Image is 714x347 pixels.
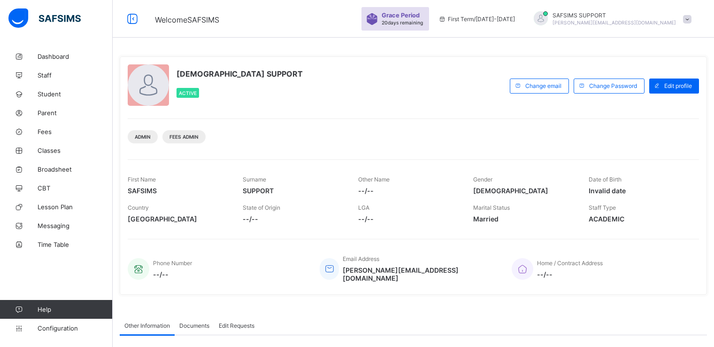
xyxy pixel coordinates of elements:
img: sticker-purple.71386a28dfed39d6af7621340158ba97.svg [366,13,378,25]
span: First Name [128,176,156,183]
span: Parent [38,109,113,117]
span: Fees [38,128,113,135]
span: Change email [525,82,561,89]
span: --/-- [153,270,192,278]
span: Time Table [38,241,113,248]
span: Configuration [38,324,112,332]
span: LGA [358,204,369,211]
span: Active [179,90,197,96]
span: Admin [135,134,151,140]
span: --/-- [243,215,344,223]
span: --/-- [358,187,459,195]
span: ACADEMIC [589,215,690,223]
span: [PERSON_NAME][EMAIL_ADDRESS][DOMAIN_NAME] [553,20,676,25]
span: Staff Type [589,204,616,211]
span: Surname [243,176,266,183]
span: Welcome SAFSIMS [155,15,219,24]
span: Messaging [38,222,113,229]
span: SAFSIMS [128,187,229,195]
span: Broadsheet [38,166,113,173]
span: Edit profile [664,82,692,89]
span: CBT [38,184,113,192]
div: SAFSIMSSUPPORT [524,11,696,27]
span: Country [128,204,149,211]
span: Other Information [124,322,170,329]
span: session/term information [438,16,515,23]
span: Change Password [589,82,637,89]
span: --/-- [358,215,459,223]
span: Date of Birth [589,176,622,183]
span: Home / Contract Address [537,260,603,267]
span: Student [38,90,113,98]
span: --/-- [537,270,603,278]
span: Other Name [358,176,390,183]
span: Gender [473,176,492,183]
span: Staff [38,71,113,79]
span: [PERSON_NAME][EMAIL_ADDRESS][DOMAIN_NAME] [343,266,498,282]
span: [DEMOGRAPHIC_DATA] SUPPORT [177,69,303,79]
span: Help [38,306,112,313]
span: Edit Requests [219,322,254,329]
img: safsims [8,8,81,28]
span: Fees Admin [169,134,199,140]
span: Phone Number [153,260,192,267]
span: Marital Status [473,204,510,211]
span: [DEMOGRAPHIC_DATA] [473,187,574,195]
span: Email Address [343,255,379,262]
span: Lesson Plan [38,203,113,211]
span: 20 days remaining [382,20,423,25]
span: Married [473,215,574,223]
span: State of Origin [243,204,280,211]
span: Classes [38,147,113,154]
span: Grace Period [382,12,420,19]
span: SUPPORT [243,187,344,195]
span: Dashboard [38,53,113,60]
span: SAFSIMS SUPPORT [553,12,676,19]
span: [GEOGRAPHIC_DATA] [128,215,229,223]
span: Documents [179,322,209,329]
span: Invalid date [589,187,690,195]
